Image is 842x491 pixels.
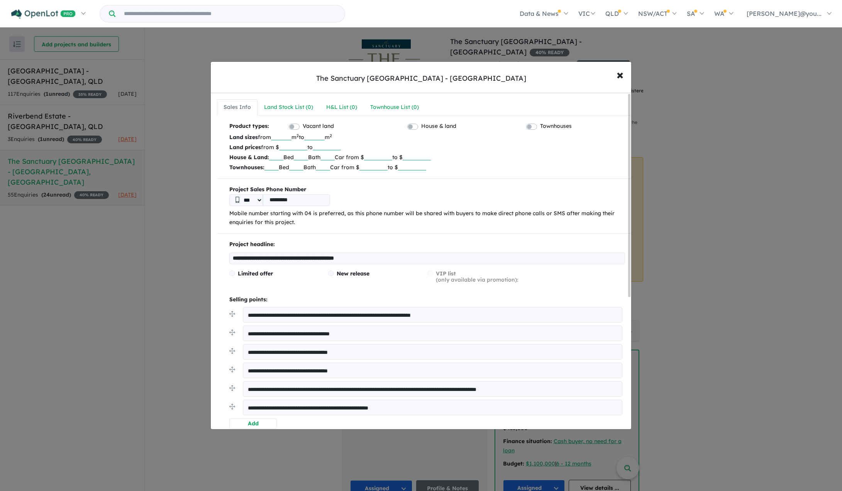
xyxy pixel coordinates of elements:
button: Add [229,418,277,429]
b: Project Sales Phone Number [229,185,625,194]
b: Land sizes [229,134,258,141]
b: Land prices [229,144,261,151]
b: House & Land: [229,154,269,161]
input: Try estate name, suburb, builder or developer [117,5,343,22]
span: Limited offer [238,270,273,277]
span: × [617,66,623,83]
div: The Sanctuary [GEOGRAPHIC_DATA] - [GEOGRAPHIC_DATA] [316,73,526,83]
img: drag.svg [229,311,235,317]
img: drag.svg [229,367,235,372]
b: Product types: [229,122,269,132]
span: New release [337,270,369,277]
img: drag.svg [229,404,235,409]
p: from $ to [229,142,625,152]
sup: 2 [330,133,332,138]
div: H&L List ( 0 ) [326,103,357,112]
label: Townhouses [540,122,572,131]
img: drag.svg [229,330,235,335]
sup: 2 [296,133,299,138]
img: Openlot PRO Logo White [11,9,76,19]
p: Project headline: [229,240,625,249]
label: Vacant land [303,122,334,131]
img: drag.svg [229,385,235,391]
p: Mobile number starting with 04 is preferred, as this phone number will be shared with buyers to m... [229,209,625,228]
img: drag.svg [229,348,235,354]
label: House & land [421,122,456,131]
p: Bed Bath Car from $ to $ [229,162,625,172]
span: [PERSON_NAME]@you... [747,10,822,17]
div: Townhouse List ( 0 ) [370,103,419,112]
div: Sales Info [224,103,251,112]
p: Bed Bath Car from $ to $ [229,152,625,162]
p: from m to m [229,132,625,142]
div: Land Stock List ( 0 ) [264,103,313,112]
b: Townhouses: [229,164,264,171]
img: Phone icon [235,197,239,203]
p: Selling points: [229,295,625,304]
